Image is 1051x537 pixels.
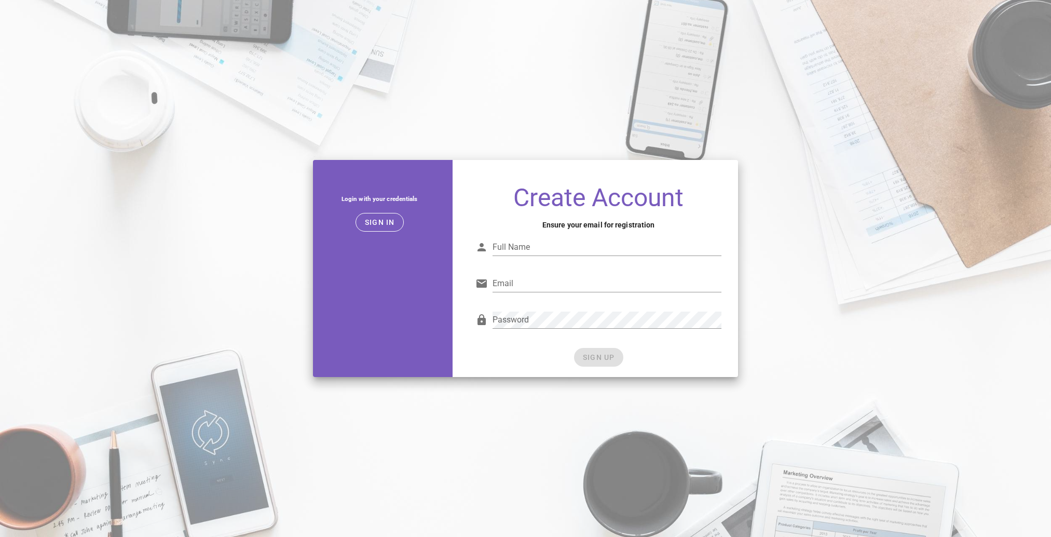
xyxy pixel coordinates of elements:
h5: Login with your credentials [321,193,438,205]
h1: Create Account [475,185,722,211]
span: Sign in [364,218,395,226]
button: Sign in [356,213,404,232]
iframe: Tidio Chat [909,470,1046,519]
h4: Ensure your email for registration [475,219,722,231]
